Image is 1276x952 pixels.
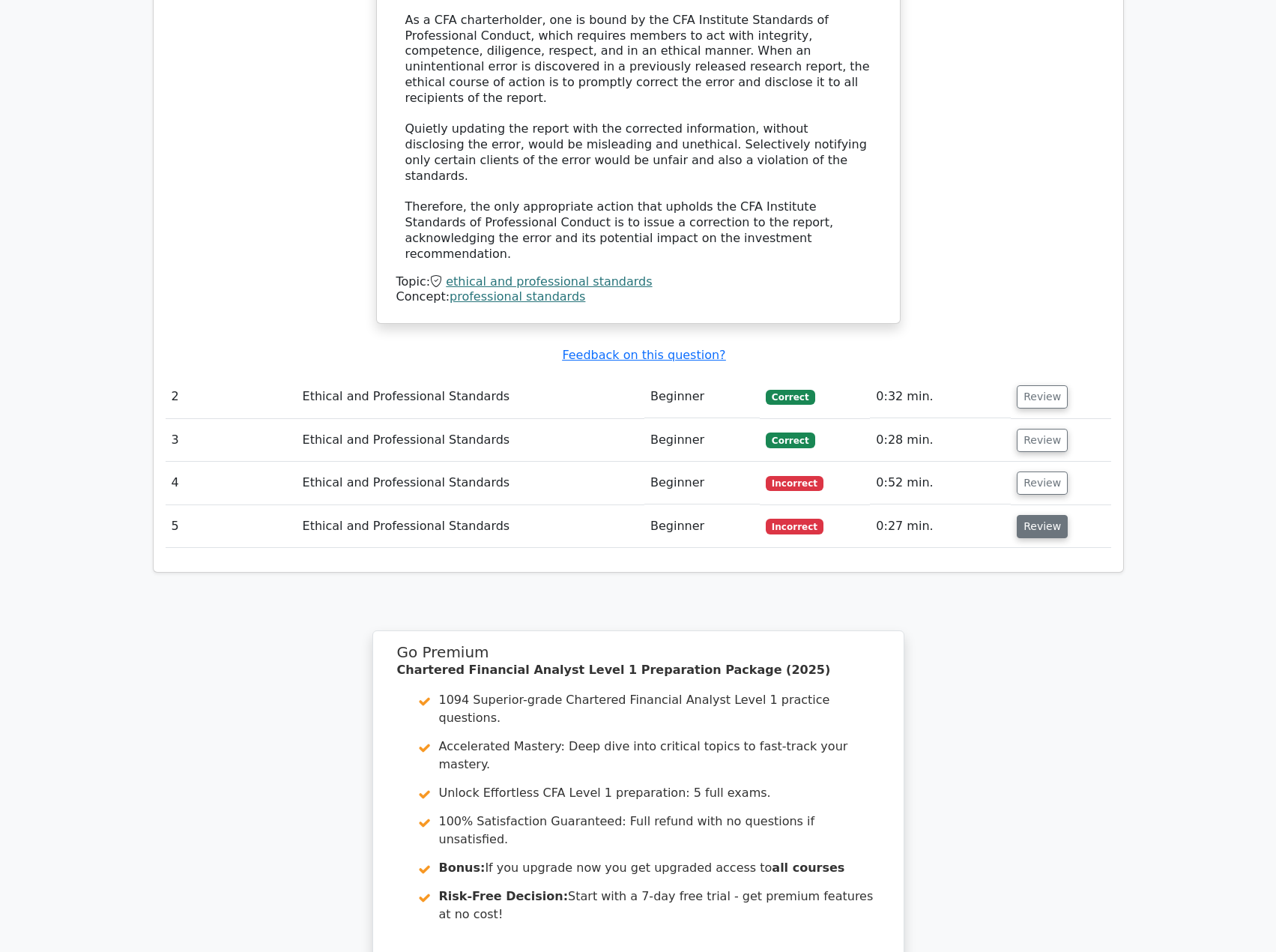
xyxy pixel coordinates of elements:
td: Ethical and Professional Standards [297,376,644,418]
div: Concept: [396,289,880,305]
span: Incorrect [766,476,823,491]
td: 0:28 min. [870,419,1011,462]
td: 3 [166,419,297,462]
a: Feedback on this question? [562,348,725,362]
td: Beginner [644,419,760,462]
div: Topic: [396,274,880,290]
td: Beginner [644,505,760,548]
button: Review [1017,515,1068,538]
span: Correct [766,390,814,405]
button: Review [1017,472,1068,495]
td: 5 [166,505,297,548]
td: 2 [166,376,297,418]
td: Beginner [644,376,760,418]
td: 0:27 min. [870,505,1011,548]
td: Ethical and Professional Standards [297,505,644,548]
td: Ethical and Professional Standards [297,419,644,462]
button: Review [1017,385,1068,409]
td: Ethical and Professional Standards [297,462,644,504]
a: professional standards [450,289,585,304]
button: Review [1017,429,1068,452]
span: Correct [766,433,814,448]
td: 4 [166,462,297,504]
a: ethical and professional standards [446,274,652,289]
span: Incorrect [766,519,823,534]
td: Beginner [644,462,760,504]
td: 0:52 min. [870,462,1011,504]
td: 0:32 min. [870,376,1011,418]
